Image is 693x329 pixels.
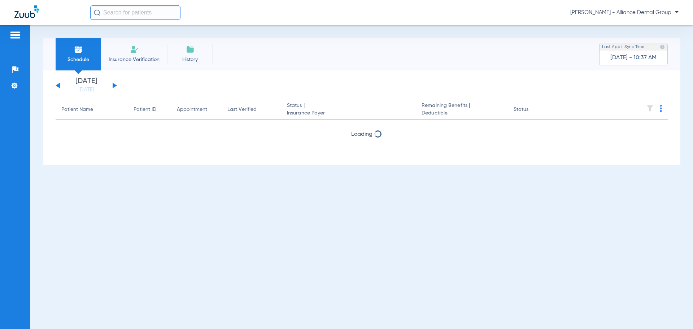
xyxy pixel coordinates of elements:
[14,5,39,18] img: Zuub Logo
[416,100,507,120] th: Remaining Benefits |
[130,45,139,54] img: Manual Insurance Verification
[227,106,275,113] div: Last Verified
[134,106,165,113] div: Patient ID
[9,31,21,39] img: hamburger-icon
[660,44,665,49] img: last sync help info
[134,106,156,113] div: Patient ID
[660,105,662,112] img: group-dot-blue.svg
[61,56,95,63] span: Schedule
[74,45,83,54] img: Schedule
[173,56,207,63] span: History
[106,56,162,63] span: Insurance Verification
[602,43,645,51] span: Last Appt. Sync Time:
[287,109,410,117] span: Insurance Payer
[65,86,108,94] a: [DATE]
[177,106,216,113] div: Appointment
[65,78,108,94] li: [DATE]
[177,106,207,113] div: Appointment
[610,54,657,61] span: [DATE] - 10:37 AM
[90,5,180,20] input: Search for patients
[351,131,372,137] span: Loading
[422,109,502,117] span: Deductible
[570,9,679,16] span: [PERSON_NAME] - Alliance Dental Group
[61,106,93,113] div: Patient Name
[227,106,257,113] div: Last Verified
[61,106,122,113] div: Patient Name
[94,9,100,16] img: Search Icon
[508,100,557,120] th: Status
[646,105,654,112] img: filter.svg
[186,45,195,54] img: History
[281,100,416,120] th: Status |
